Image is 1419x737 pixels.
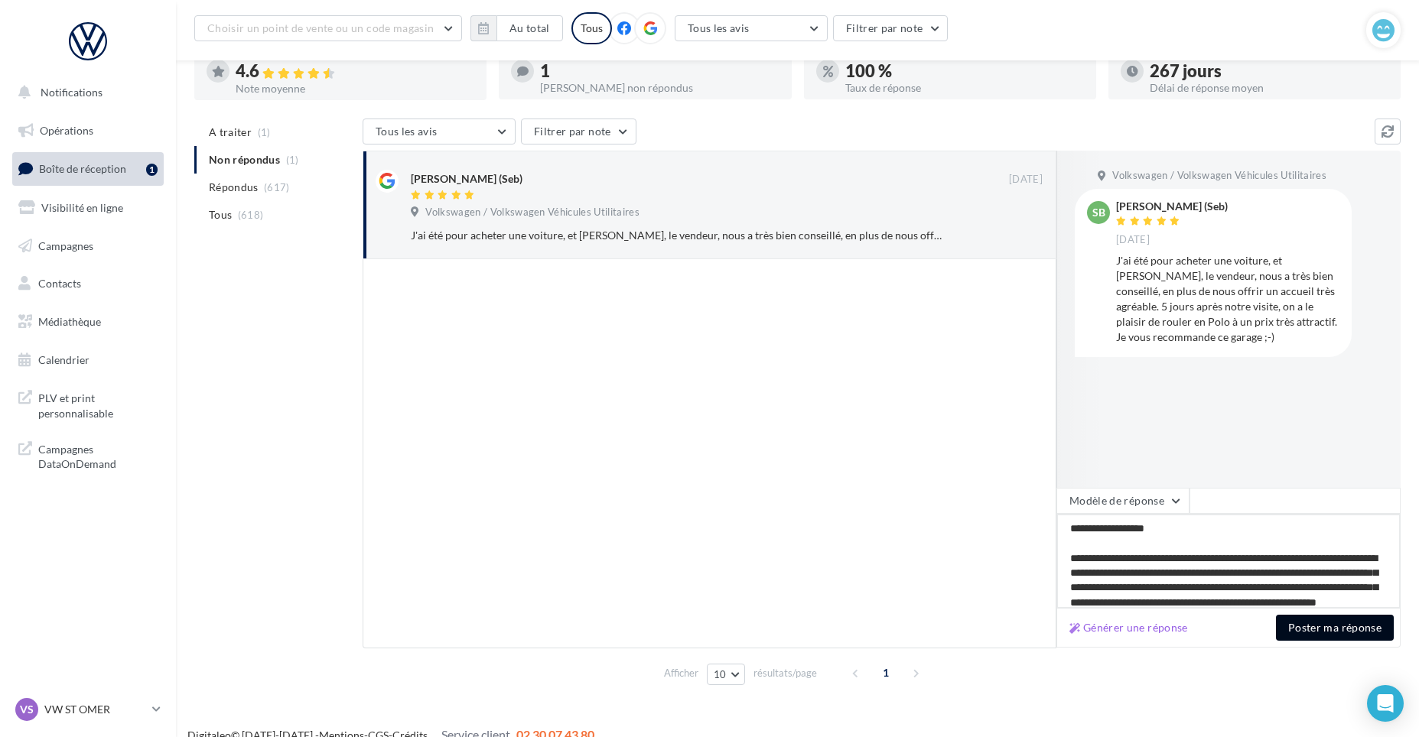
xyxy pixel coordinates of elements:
[41,201,123,214] span: Visibilité en ligne
[38,239,93,252] span: Campagnes
[521,119,636,144] button: Filtrer par note
[753,666,817,680] span: résultats/page
[9,344,167,376] a: Calendrier
[363,119,516,144] button: Tous les avis
[833,15,949,41] button: Filtrer par note
[1009,173,1043,187] span: [DATE]
[411,171,522,187] div: [PERSON_NAME] (Seb)
[40,124,93,137] span: Opérations
[12,695,164,724] a: VS VW ST OMER
[1367,685,1404,722] div: Open Intercom Messenger
[209,207,232,222] span: Tous
[9,152,167,185] a: Boîte de réception1
[38,277,81,290] span: Contacts
[20,702,34,717] span: VS
[236,63,474,80] div: 4.6
[41,86,103,99] span: Notifications
[146,164,158,176] div: 1
[236,83,474,94] div: Note moyenne
[44,702,146,717] p: VW ST OMER
[258,126,271,138] span: (1)
[845,83,1084,93] div: Taux de réponse
[874,661,898,685] span: 1
[470,15,563,41] button: Au total
[571,12,612,44] div: Tous
[714,668,727,680] span: 10
[411,228,943,243] div: J'ai été pour acheter une voiture, et [PERSON_NAME], le vendeur, nous a très bien conseillé, en p...
[39,162,126,175] span: Boîte de réception
[9,381,167,427] a: PLV et print personnalisable
[9,115,167,147] a: Opérations
[38,439,158,472] span: Campagnes DataOnDemand
[1063,618,1194,637] button: Générer une réponse
[9,76,161,109] button: Notifications
[496,15,563,41] button: Au total
[688,21,750,34] span: Tous les avis
[264,181,290,193] span: (617)
[1116,233,1150,247] span: [DATE]
[38,353,90,366] span: Calendrier
[1116,201,1228,212] div: [PERSON_NAME] (Seb)
[194,15,462,41] button: Choisir un point de vente ou un code magasin
[209,125,252,140] span: A traiter
[425,206,640,219] span: Volkswagen / Volkswagen Véhicules Utilitaires
[675,15,828,41] button: Tous les avis
[1150,63,1388,80] div: 267 jours
[9,433,167,478] a: Campagnes DataOnDemand
[1116,253,1339,345] div: J'ai été pour acheter une voiture, et [PERSON_NAME], le vendeur, nous a très bien conseillé, en p...
[540,83,779,93] div: [PERSON_NAME] non répondus
[1150,83,1388,93] div: Délai de réponse moyen
[1056,488,1190,514] button: Modèle de réponse
[707,664,746,685] button: 10
[38,315,101,328] span: Médiathèque
[664,666,698,680] span: Afficher
[38,388,158,420] span: PLV et print personnalisable
[9,192,167,224] a: Visibilité en ligne
[207,21,434,34] span: Choisir un point de vente ou un code magasin
[845,63,1084,80] div: 100 %
[9,306,167,338] a: Médiathèque
[1092,205,1105,220] span: Sb
[1112,169,1326,183] span: Volkswagen / Volkswagen Véhicules Utilitaires
[9,230,167,262] a: Campagnes
[9,268,167,300] a: Contacts
[540,63,779,80] div: 1
[1276,615,1394,641] button: Poster ma réponse
[376,125,438,138] span: Tous les avis
[209,180,259,195] span: Répondus
[238,209,264,221] span: (618)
